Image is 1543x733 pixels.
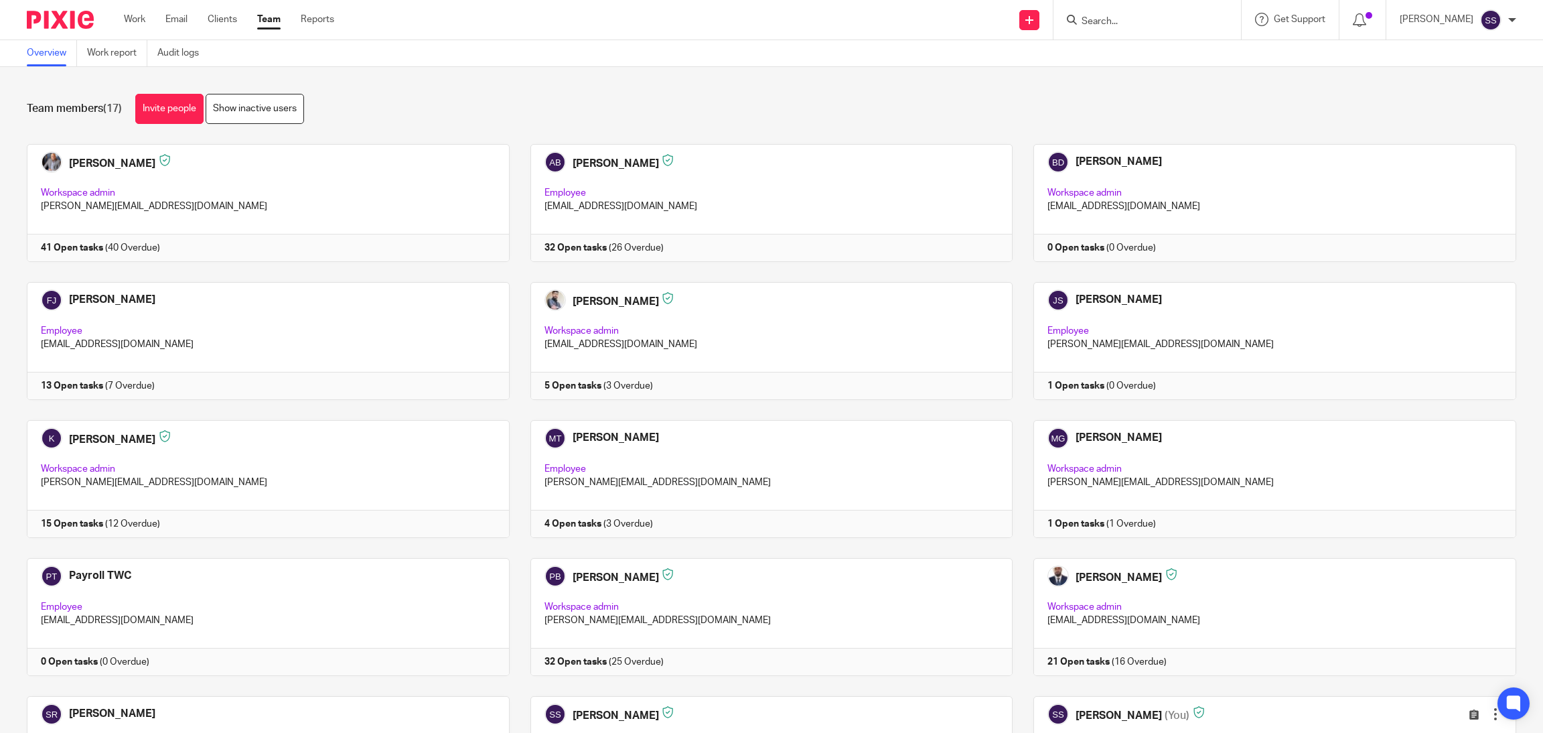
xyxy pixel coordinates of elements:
input: Search [1080,16,1201,28]
a: Overview [27,40,77,66]
span: (17) [103,103,122,114]
a: Audit logs [157,40,209,66]
img: Pixie [27,11,94,29]
a: Team [257,13,281,26]
p: [PERSON_NAME] [1400,13,1473,26]
a: Reports [301,13,334,26]
a: Work report [87,40,147,66]
img: svg%3E [1480,9,1501,31]
span: Get Support [1274,15,1325,24]
a: Invite people [135,94,204,124]
a: Work [124,13,145,26]
a: Email [165,13,188,26]
a: Clients [208,13,237,26]
a: Show inactive users [206,94,304,124]
h1: Team members [27,102,122,116]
